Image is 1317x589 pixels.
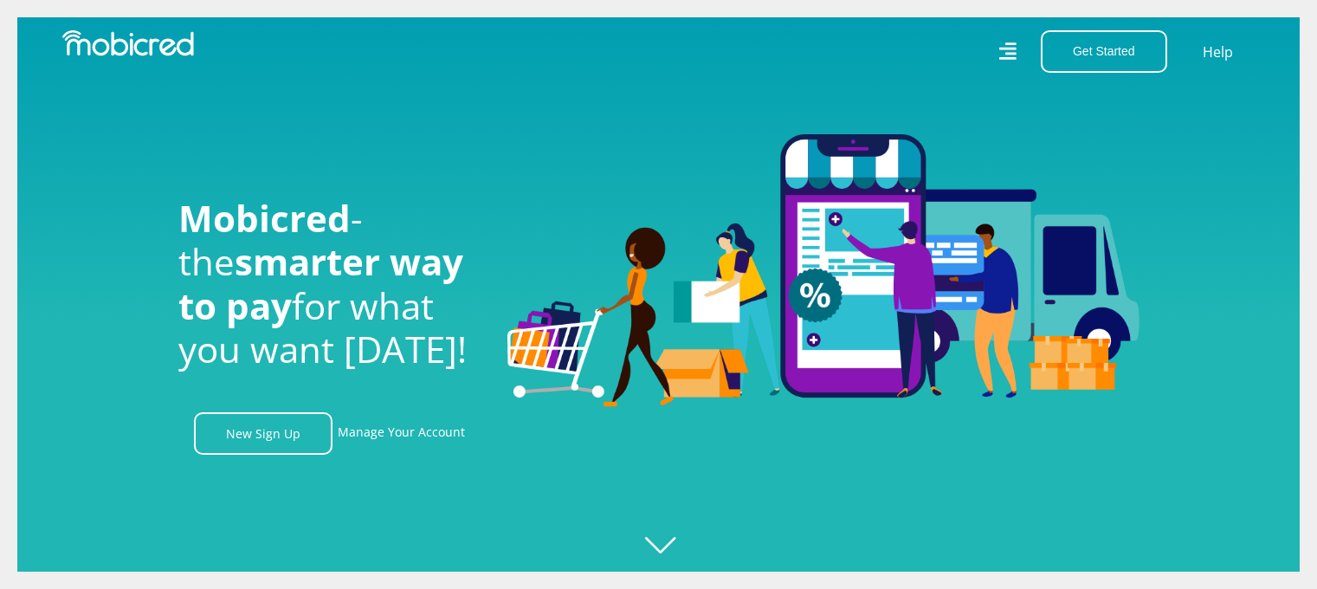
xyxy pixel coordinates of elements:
img: Mobicred [62,30,194,56]
img: Welcome to Mobicred [507,134,1139,408]
span: smarter way to pay [178,236,463,329]
button: Get Started [1041,30,1167,73]
span: Mobicred [178,193,351,243]
a: Help [1202,41,1234,63]
a: New Sign Up [194,412,332,455]
h1: - the for what you want [DATE]! [178,197,481,372]
a: Manage Your Account [338,412,465,455]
